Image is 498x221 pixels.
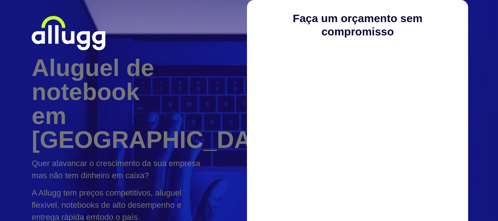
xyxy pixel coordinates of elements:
[461,186,498,221] iframe: Chat Widget
[270,12,445,38] h4: Faça um orçamento sem compromisso
[32,157,206,182] p: Quer alavancar o crescimento da sua empresa mas não tem dinheiro em caixa?
[32,16,105,50] img: Allugg locação de TI
[32,56,223,152] h1: Aluguel de notebook em [GEOGRAPHIC_DATA]?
